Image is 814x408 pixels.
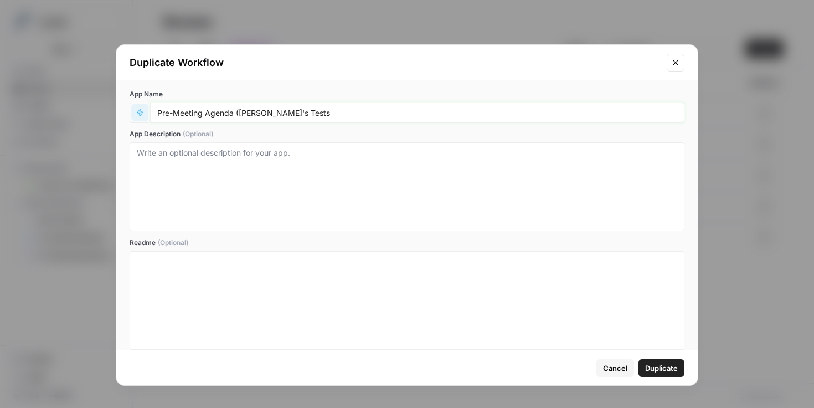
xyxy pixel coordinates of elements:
[157,108,677,118] input: Untitled
[130,89,684,99] label: App Name
[130,55,660,70] div: Duplicate Workflow
[667,54,684,72] button: Close modal
[638,359,684,377] button: Duplicate
[130,238,684,248] label: Readme
[158,238,188,248] span: (Optional)
[603,363,627,374] span: Cancel
[645,363,678,374] span: Duplicate
[596,359,634,377] button: Cancel
[183,129,213,139] span: (Optional)
[130,129,684,139] label: App Description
